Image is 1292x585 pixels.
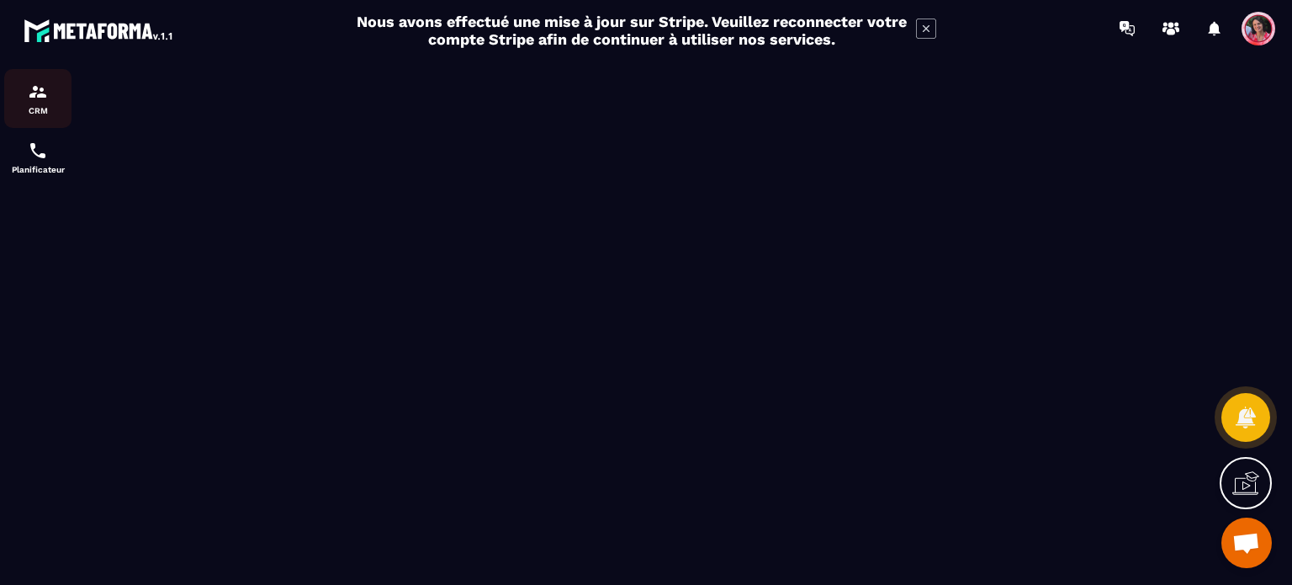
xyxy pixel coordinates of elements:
[1221,518,1272,568] div: Ouvrir le chat
[24,15,175,45] img: logo
[28,141,48,161] img: scheduler
[4,128,71,187] a: schedulerschedulerPlanificateur
[4,165,71,174] p: Planificateur
[28,82,48,102] img: formation
[4,69,71,128] a: formationformationCRM
[4,106,71,115] p: CRM
[356,13,908,48] h2: Nous avons effectué une mise à jour sur Stripe. Veuillez reconnecter votre compte Stripe afin de ...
